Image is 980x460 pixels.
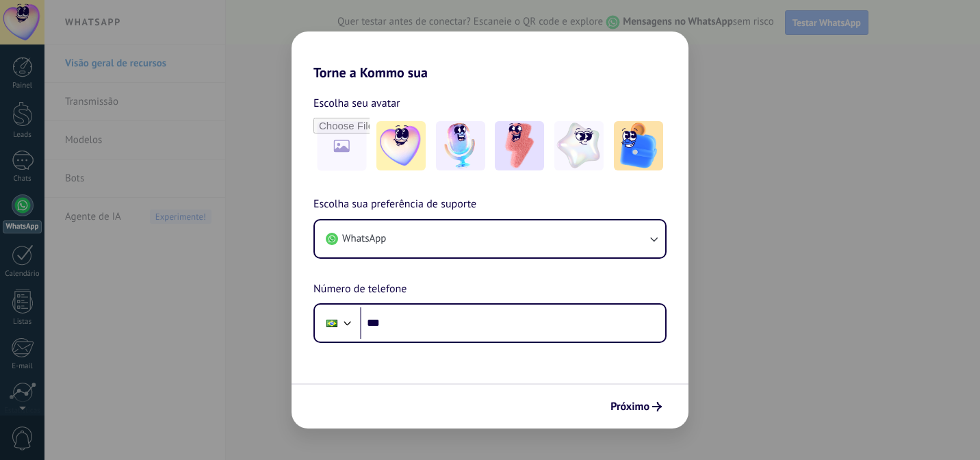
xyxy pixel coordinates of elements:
[315,220,665,257] button: WhatsApp
[313,281,407,298] span: Número de telefone
[495,121,544,170] img: -3.jpeg
[319,309,345,337] div: Brazil: + 55
[313,94,400,112] span: Escolha seu avatar
[614,121,663,170] img: -5.jpeg
[554,121,604,170] img: -4.jpeg
[292,31,688,81] h2: Torne a Kommo sua
[376,121,426,170] img: -1.jpeg
[436,121,485,170] img: -2.jpeg
[604,395,668,418] button: Próximo
[342,232,386,246] span: WhatsApp
[313,196,476,214] span: Escolha sua preferência de suporte
[610,402,649,411] span: Próximo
